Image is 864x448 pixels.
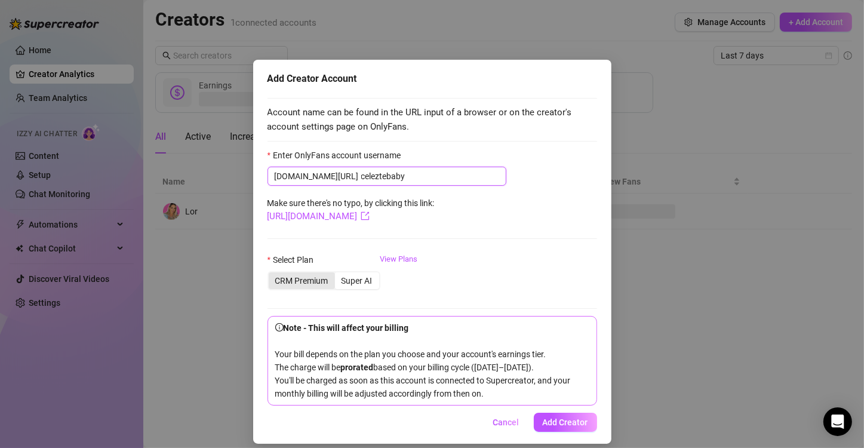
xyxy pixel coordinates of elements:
[543,418,588,427] span: Add Creator
[341,363,374,372] b: prorated
[534,413,597,432] button: Add Creator
[484,413,529,432] button: Cancel
[361,170,499,183] input: Enter OnlyFans account username
[267,198,435,221] span: Make sure there's no typo, by clicking this link:
[823,407,852,436] div: Open Intercom Messenger
[275,323,409,333] strong: Note - This will affect your billing
[275,323,284,332] span: info-circle
[269,272,335,289] div: CRM Premium
[335,272,379,289] div: Super AI
[267,72,597,86] div: Add Creator Account
[275,323,571,398] span: Your bill depends on the plan you choose and your account's earnings tier. The charge will be bas...
[380,253,418,301] a: View Plans
[267,149,408,162] label: Enter OnlyFans account username
[267,106,597,134] span: Account name can be found in the URL input of a browser or on the creator's account settings page...
[361,211,370,220] span: export
[493,418,519,427] span: Cancel
[267,271,380,290] div: segmented control
[267,253,321,266] label: Select Plan
[275,170,359,183] span: [DOMAIN_NAME][URL]
[267,211,370,222] a: [URL][DOMAIN_NAME]export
